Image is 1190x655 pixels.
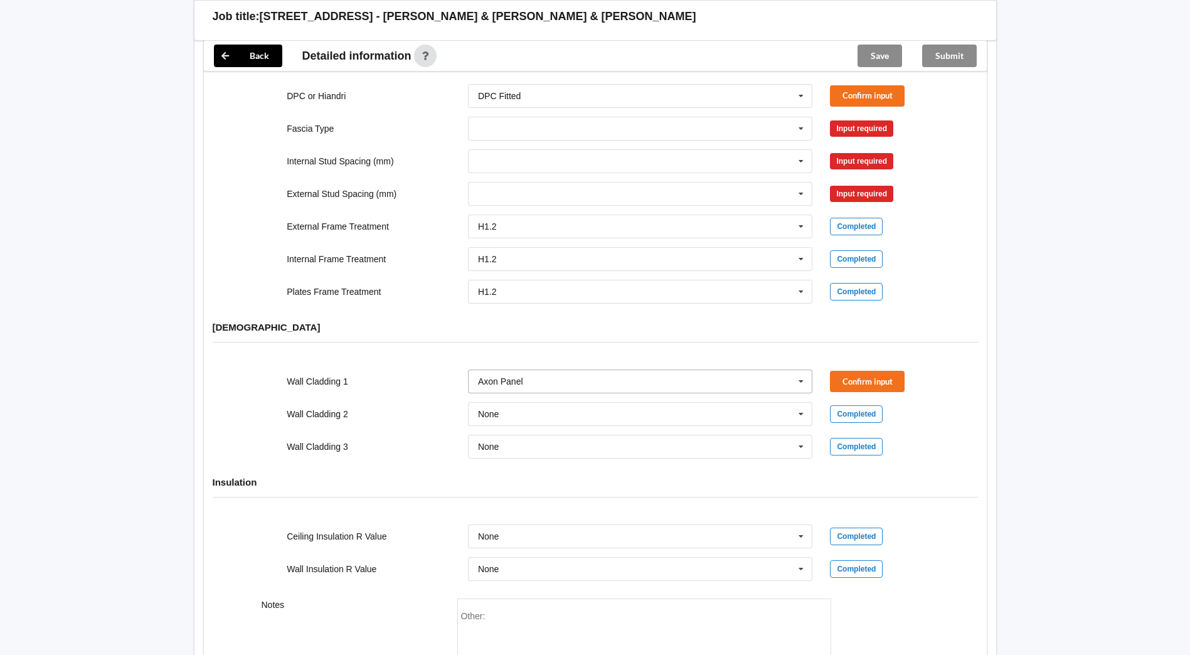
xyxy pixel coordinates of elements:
label: Internal Stud Spacing (mm) [287,156,393,166]
label: Plates Frame Treatment [287,287,381,297]
div: Completed [830,283,883,301]
div: Completed [830,250,883,268]
div: None [478,442,499,451]
div: Input required [830,186,893,202]
div: Completed [830,528,883,545]
div: Completed [830,438,883,455]
h3: Job title: [213,9,260,24]
div: None [478,532,499,541]
label: Wall Insulation R Value [287,564,376,574]
label: Internal Frame Treatment [287,254,386,264]
label: External Frame Treatment [287,221,389,232]
div: Axon Panel [478,377,523,386]
div: None [478,410,499,418]
button: Back [214,45,282,67]
span: Other: [461,611,486,621]
label: Wall Cladding 3 [287,442,348,452]
label: DPC or Hiandri [287,91,346,101]
h3: [STREET_ADDRESS] - [PERSON_NAME] & [PERSON_NAME] & [PERSON_NAME] [260,9,696,24]
h4: Insulation [213,476,978,488]
span: Detailed information [302,50,412,61]
div: Completed [830,405,883,423]
div: None [478,565,499,573]
label: Wall Cladding 1 [287,376,348,386]
label: Fascia Type [287,124,334,134]
div: H1.2 [478,255,497,264]
div: Input required [830,153,893,169]
div: H1.2 [478,222,497,231]
div: H1.2 [478,287,497,296]
button: Confirm input [830,371,905,391]
div: Completed [830,218,883,235]
label: External Stud Spacing (mm) [287,189,396,199]
label: Ceiling Insulation R Value [287,531,386,541]
h4: [DEMOGRAPHIC_DATA] [213,321,978,333]
label: Wall Cladding 2 [287,409,348,419]
button: Confirm input [830,85,905,106]
div: Completed [830,560,883,578]
div: DPC Fitted [478,92,521,100]
div: Input required [830,120,893,137]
